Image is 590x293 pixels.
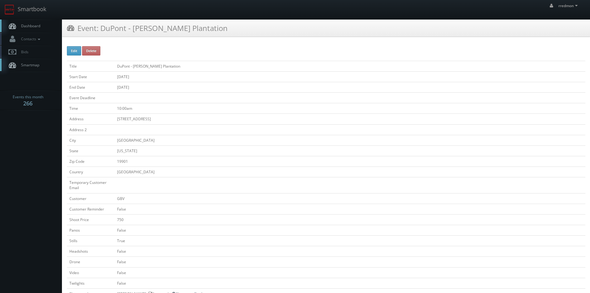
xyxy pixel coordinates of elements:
td: DuPont - [PERSON_NAME] Plantation [115,61,585,71]
button: Delete [82,46,100,55]
td: Temporary Customer Email [67,177,115,193]
td: Time [67,103,115,114]
td: Twilights [67,278,115,288]
td: GBV [115,193,585,204]
td: Stills [67,236,115,246]
td: False [115,204,585,214]
td: False [115,246,585,257]
td: Country [67,167,115,177]
td: [GEOGRAPHIC_DATA] [115,135,585,145]
strong: 266 [23,100,33,107]
td: Panos [67,225,115,235]
td: Start Date [67,71,115,82]
td: Zip Code [67,156,115,166]
td: [DATE] [115,71,585,82]
td: [DATE] [115,82,585,92]
td: Title [67,61,115,71]
span: rredmon [558,3,579,8]
span: Dashboard [18,23,40,29]
td: 10:00am [115,103,585,114]
td: Customer [67,193,115,204]
td: 19901 [115,156,585,166]
td: Address [67,114,115,124]
td: False [115,257,585,267]
td: False [115,225,585,235]
td: True [115,236,585,246]
span: Events this month [13,94,43,100]
td: City [67,135,115,145]
span: Bids [18,49,28,55]
td: Shoot Price [67,214,115,225]
span: Smartmap [18,62,39,68]
h3: Event: DuPont - [PERSON_NAME] Plantation [67,23,228,33]
button: Edit [67,46,81,55]
td: [GEOGRAPHIC_DATA] [115,167,585,177]
td: False [115,278,585,288]
span: Contacts [18,36,42,42]
td: Video [67,267,115,278]
td: Address 2 [67,124,115,135]
td: 750 [115,214,585,225]
td: Headshots [67,246,115,257]
td: [US_STATE] [115,145,585,156]
td: [STREET_ADDRESS] [115,114,585,124]
td: Drone [67,257,115,267]
td: State [67,145,115,156]
img: smartbook-logo.png [5,5,15,15]
td: False [115,267,585,278]
td: End Date [67,82,115,92]
td: Event Deadline [67,93,115,103]
td: Customer Reminder [67,204,115,214]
